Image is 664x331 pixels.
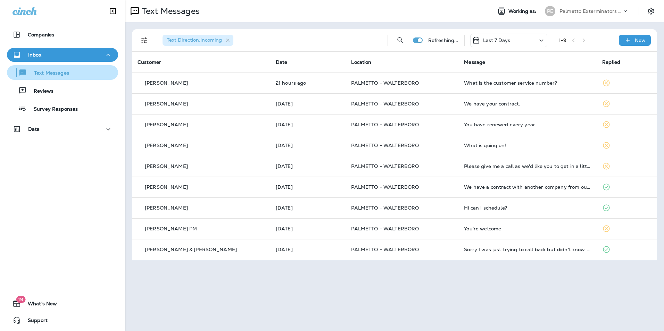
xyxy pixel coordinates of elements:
div: We have your contract. [464,101,591,107]
div: Text Direction:Incoming [163,35,233,46]
button: Settings [645,5,657,17]
p: Data [28,126,40,132]
button: Collapse Sidebar [103,4,123,18]
p: Sep 9, 2025 12:05 PM [276,143,340,148]
div: You have renewed every year [464,122,591,127]
span: PALMETTO - WALTERBORO [351,101,419,107]
p: Text Messages [27,70,69,77]
p: Last 7 Days [483,37,511,43]
p: Sep 9, 2025 11:52 AM [276,184,340,190]
p: [PERSON_NAME] PM [145,226,197,231]
p: Companies [28,32,54,37]
button: Text Messages [7,65,118,80]
button: Search Messages [393,33,407,47]
span: PALMETTO - WALTERBORO [351,80,419,86]
p: Sep 9, 2025 12:38 PM [276,122,340,127]
div: PE [545,6,555,16]
p: Text Messages [139,6,200,16]
div: Hi can I schedule? [464,205,591,211]
button: Reviews [7,83,118,98]
span: Working as: [508,8,538,14]
span: PALMETTO - WALTERBORO [351,184,419,190]
p: Sep 9, 2025 11:48 AM [276,205,340,211]
span: Date [276,59,288,65]
span: Text Direction : Incoming [167,37,222,43]
p: New [635,37,646,43]
div: 1 - 9 [559,37,566,43]
span: What's New [21,301,57,309]
button: Support [7,313,118,327]
p: Sep 9, 2025 01:06 PM [276,101,340,107]
span: Location [351,59,371,65]
p: Refreshing... [428,37,459,43]
p: [PERSON_NAME] [145,143,188,148]
div: What is going on! [464,143,591,148]
span: Replied [602,59,620,65]
p: Sep 8, 2025 08:16 AM [276,247,340,252]
p: Sep 9, 2025 11:59 AM [276,163,340,169]
span: 19 [16,296,25,303]
button: Survey Responses [7,101,118,116]
div: Sorry I was just trying to call back but didn't know which option to press on the menu. That is g... [464,247,591,252]
button: Data [7,122,118,136]
p: Sep 9, 2025 04:23 PM [276,80,340,86]
p: [PERSON_NAME] & [PERSON_NAME] [145,247,237,252]
button: Inbox [7,48,118,62]
p: [PERSON_NAME] [145,205,188,211]
div: What is the customer service number? [464,80,591,86]
div: You're welcome [464,226,591,231]
div: We have a contract with another company from our builder but will transfer termite service to you... [464,184,591,190]
button: Companies [7,28,118,42]
p: Survey Responses [27,106,78,113]
p: [PERSON_NAME] [145,184,188,190]
button: 19What's New [7,297,118,311]
p: Sep 8, 2025 01:11 PM [276,226,340,231]
span: PALMETTO - WALTERBORO [351,246,419,253]
p: [PERSON_NAME] [145,101,188,107]
p: Inbox [28,52,41,58]
div: Please give me a call as we'd like you to get in a little sooner than planned. We've seen a few t... [464,163,591,169]
span: Message [464,59,485,65]
span: PALMETTO - WALTERBORO [351,142,419,148]
p: Reviews [27,88,53,95]
span: PALMETTO - WALTERBORO [351,121,419,128]
span: Support [21,317,48,326]
p: [PERSON_NAME] [145,163,188,169]
p: Palmetto Exterminators LLC [559,8,622,14]
p: [PERSON_NAME] [145,122,188,127]
span: PALMETTO - WALTERBORO [351,205,419,211]
button: Filters [138,33,151,47]
span: PALMETTO - WALTERBORO [351,163,419,169]
p: [PERSON_NAME] [145,80,188,86]
span: Customer [138,59,161,65]
span: PALMETTO - WALTERBORO [351,226,419,232]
